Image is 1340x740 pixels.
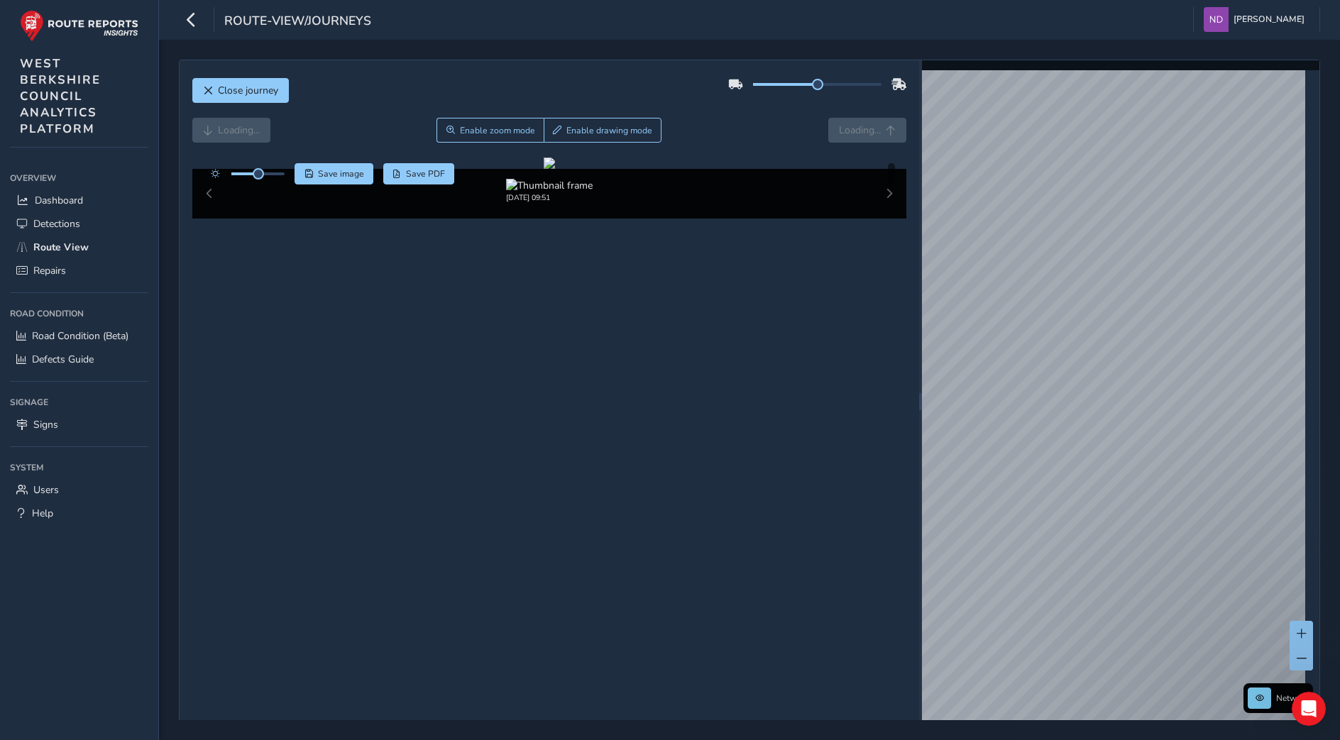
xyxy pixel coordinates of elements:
[1204,7,1309,32] button: [PERSON_NAME]
[192,78,289,103] button: Close journey
[35,194,83,207] span: Dashboard
[1234,7,1305,32] span: [PERSON_NAME]
[506,192,593,203] div: [DATE] 09:51
[33,217,80,231] span: Detections
[10,189,148,212] a: Dashboard
[10,478,148,502] a: Users
[1292,692,1326,726] iframe: Intercom live chat
[10,413,148,436] a: Signs
[10,259,148,282] a: Repairs
[224,12,371,32] span: route-view/journeys
[10,324,148,348] a: Road Condition (Beta)
[406,168,445,180] span: Save PDF
[10,502,148,525] a: Help
[10,236,148,259] a: Route View
[32,507,53,520] span: Help
[566,125,652,136] span: Enable drawing mode
[383,163,455,184] button: PDF
[32,353,94,366] span: Defects Guide
[10,167,148,189] div: Overview
[33,418,58,431] span: Signs
[10,457,148,478] div: System
[10,303,148,324] div: Road Condition
[33,241,89,254] span: Route View
[10,392,148,413] div: Signage
[32,329,128,343] span: Road Condition (Beta)
[10,212,148,236] a: Detections
[460,125,535,136] span: Enable zoom mode
[218,84,278,97] span: Close journey
[20,10,138,42] img: rr logo
[33,483,59,497] span: Users
[1204,7,1229,32] img: diamond-layout
[1276,692,1309,704] span: Network
[436,118,544,143] button: Zoom
[20,55,101,137] span: WEST BERKSHIRE COUNCIL ANALYTICS PLATFORM
[318,168,364,180] span: Save image
[33,264,66,277] span: Repairs
[10,348,148,371] a: Defects Guide
[506,179,593,192] img: Thumbnail frame
[295,163,373,184] button: Save
[544,118,662,143] button: Draw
